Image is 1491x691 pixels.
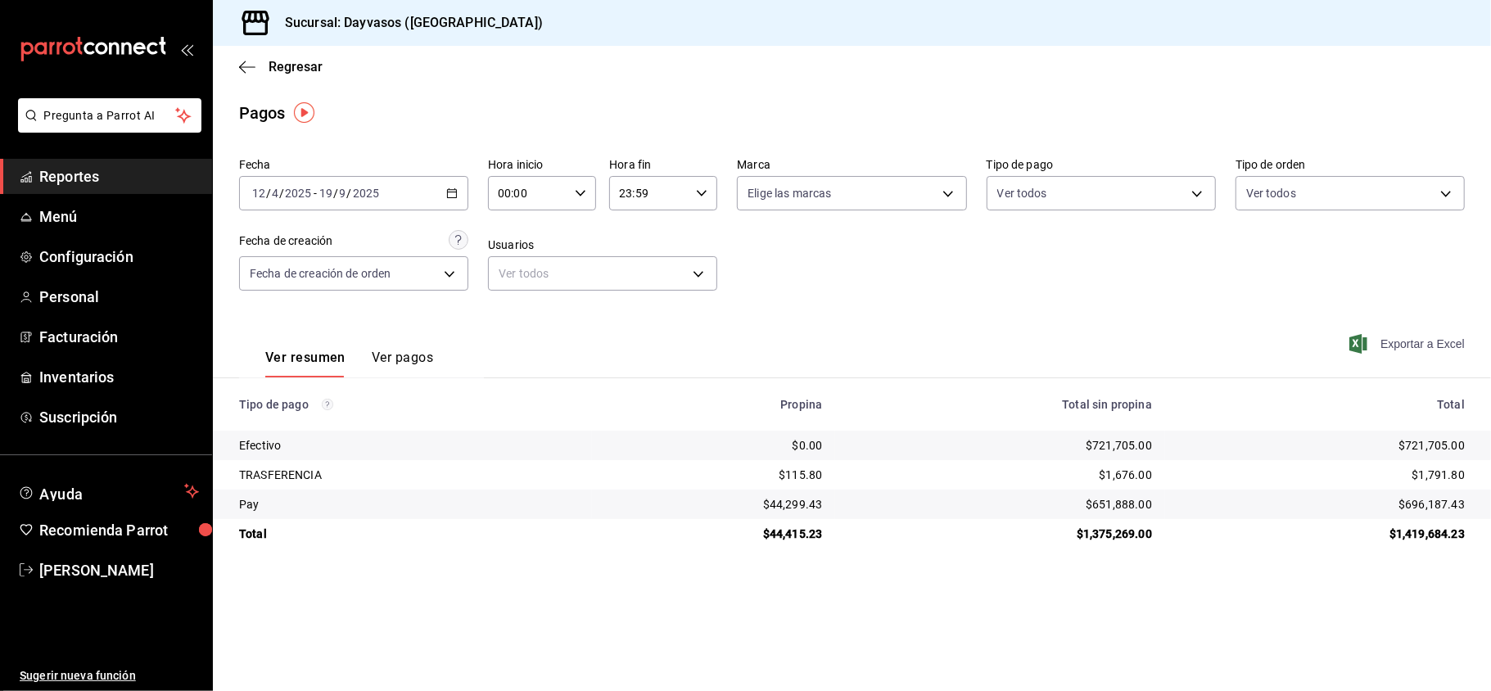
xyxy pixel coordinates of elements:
[11,119,201,136] a: Pregunta a Parrot AI
[39,326,199,348] span: Facturación
[251,187,266,200] input: --
[39,406,199,428] span: Suscripción
[266,187,271,200] span: /
[239,437,579,454] div: Efectivo
[239,467,579,483] div: TRASFERENCIA
[987,160,1216,171] label: Tipo de pago
[1178,496,1465,513] div: $696,187.43
[239,233,332,250] div: Fecha de creación
[18,98,201,133] button: Pregunta a Parrot AI
[239,526,579,542] div: Total
[322,399,333,410] svg: Los pagos realizados con Pay y otras terminales son montos brutos.
[239,398,579,411] div: Tipo de pago
[372,350,433,377] button: Ver pagos
[272,13,543,33] h3: Sucursal: Dayvasos ([GEOGRAPHIC_DATA])
[605,398,822,411] div: Propina
[39,481,178,501] span: Ayuda
[1178,526,1465,542] div: $1,419,684.23
[352,187,380,200] input: ----
[269,59,323,75] span: Regresar
[1246,185,1296,201] span: Ver todos
[265,350,433,377] div: navigation tabs
[339,187,347,200] input: --
[39,246,199,268] span: Configuración
[39,205,199,228] span: Menú
[848,398,1152,411] div: Total sin propina
[848,437,1152,454] div: $721,705.00
[488,240,717,251] label: Usuarios
[737,160,966,171] label: Marca
[271,187,279,200] input: --
[848,496,1152,513] div: $651,888.00
[347,187,352,200] span: /
[609,160,717,171] label: Hora fin
[748,185,831,201] span: Elige las marcas
[180,43,193,56] button: open_drawer_menu
[39,559,199,581] span: [PERSON_NAME]
[20,667,199,684] span: Sugerir nueva función
[39,366,199,388] span: Inventarios
[319,187,333,200] input: --
[284,187,312,200] input: ----
[39,519,199,541] span: Recomienda Parrot
[39,286,199,308] span: Personal
[1178,437,1465,454] div: $721,705.00
[279,187,284,200] span: /
[239,59,323,75] button: Regresar
[294,102,314,123] img: Tooltip marker
[488,160,596,171] label: Hora inicio
[605,496,822,513] div: $44,299.43
[239,160,468,171] label: Fecha
[239,101,286,125] div: Pagos
[605,526,822,542] div: $44,415.23
[44,107,176,124] span: Pregunta a Parrot AI
[1353,334,1465,354] button: Exportar a Excel
[265,350,346,377] button: Ver resumen
[39,165,199,187] span: Reportes
[314,187,317,200] span: -
[239,496,579,513] div: Pay
[488,256,717,291] div: Ver todos
[997,185,1047,201] span: Ver todos
[848,467,1152,483] div: $1,676.00
[848,526,1152,542] div: $1,375,269.00
[1178,398,1465,411] div: Total
[333,187,338,200] span: /
[1178,467,1465,483] div: $1,791.80
[1236,160,1465,171] label: Tipo de orden
[605,437,822,454] div: $0.00
[250,265,391,282] span: Fecha de creación de orden
[605,467,822,483] div: $115.80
